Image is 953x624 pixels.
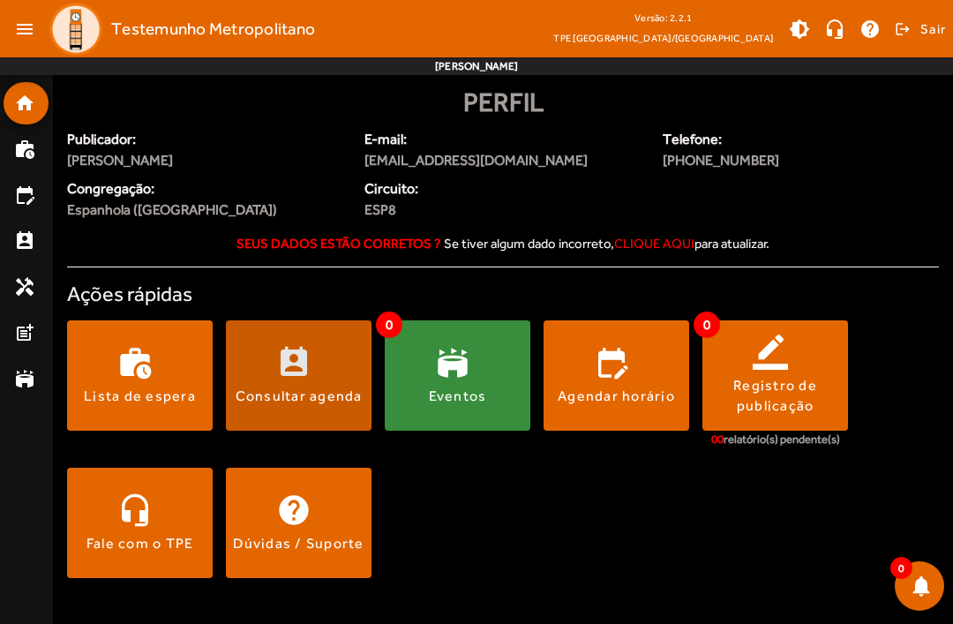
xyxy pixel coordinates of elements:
div: Consultar agenda [236,387,363,406]
mat-icon: stadium [14,368,35,389]
span: [PHONE_NUMBER] [663,150,865,171]
span: 0 [890,557,912,579]
button: Dúvidas / Suporte [226,468,371,578]
button: Consultar agenda [226,320,371,431]
span: Congregação: [67,178,343,199]
div: Versão: 2.2.1 [553,7,773,29]
div: Registro de publicação [702,376,848,416]
div: Dúvidas / Suporte [233,534,364,553]
img: Logo TPE [49,3,102,56]
span: Publicador: [67,129,343,150]
a: Testemunho Metropolitano [42,3,315,56]
div: Perfil [67,82,939,122]
button: Fale com o TPE [67,468,213,578]
button: Sair [892,16,946,42]
mat-icon: handyman [14,276,35,297]
div: Agendar horário [558,387,675,406]
div: Fale com o TPE [86,534,194,553]
div: Eventos [429,387,487,406]
span: 0 [694,312,720,338]
mat-icon: perm_contact_calendar [14,230,35,252]
mat-icon: menu [7,11,42,47]
span: Sair [920,15,946,43]
button: Eventos [385,320,530,431]
button: Registro de publicação [702,320,848,431]
span: 00 [711,432,724,446]
span: ESP8 [364,199,492,221]
span: Telefone: [663,129,865,150]
span: Se tiver algum dado incorreto, para atualizar. [444,236,769,251]
mat-icon: post_add [14,322,35,343]
mat-icon: edit_calendar [14,184,35,206]
span: [PERSON_NAME] [67,150,343,171]
span: Espanhola ([GEOGRAPHIC_DATA]) [67,199,277,221]
strong: Seus dados estão corretos ? [236,236,441,251]
span: [EMAIL_ADDRESS][DOMAIN_NAME] [364,150,641,171]
span: clique aqui [614,236,694,251]
span: E-mail: [364,129,641,150]
button: Agendar horário [544,320,689,431]
span: Circuito: [364,178,492,199]
div: Lista de espera [84,387,196,406]
mat-icon: work_history [14,139,35,160]
h4: Ações rápidas [67,282,939,306]
div: relatório(s) pendente(s) [711,431,840,448]
span: TPE [GEOGRAPHIC_DATA]/[GEOGRAPHIC_DATA] [553,29,773,47]
span: 0 [376,312,402,338]
span: Testemunho Metropolitano [111,15,315,43]
mat-icon: home [14,93,35,114]
button: Lista de espera [67,320,213,431]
